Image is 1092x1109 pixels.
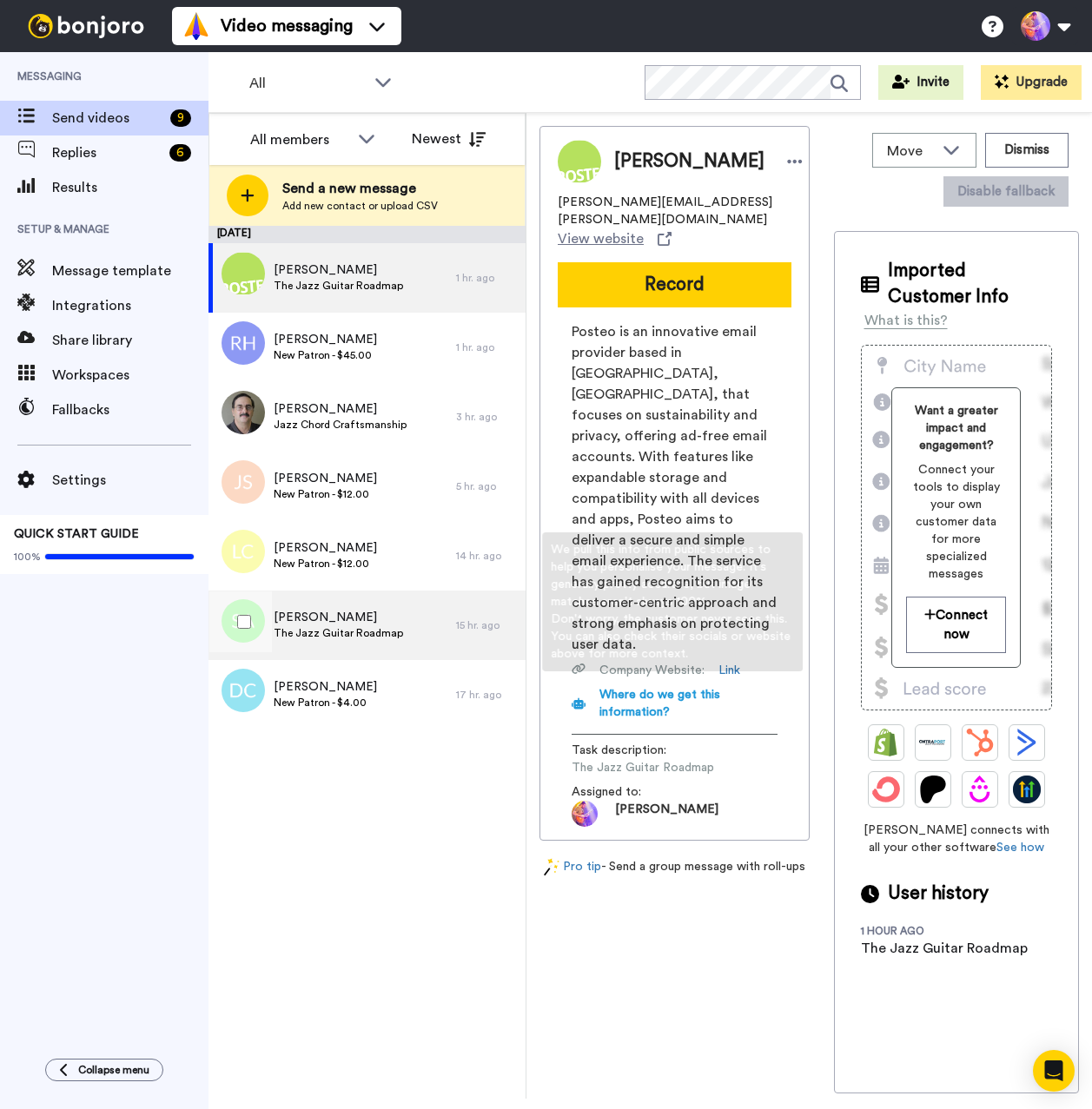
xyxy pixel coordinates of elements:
span: Integrations [52,295,208,316]
div: 14 hr. ago [456,549,517,563]
div: 6 [169,144,191,162]
img: dc.png [222,669,265,712]
img: js.png [222,460,265,504]
span: Jazz Chord Craftsmanship [274,418,407,432]
button: Dismiss [985,133,1069,168]
img: GoHighLevel [1013,776,1041,803]
span: Results [52,177,208,198]
img: 8de251b7-242b-471b-aa98-855c4c409c97.png [222,252,265,295]
span: View website [558,228,644,249]
div: We pull this info from public sources to help you personalise your message. It's generally pretty... [551,541,794,663]
img: ConvertKit [872,776,900,803]
span: Replies [52,142,162,163]
span: Video messaging [221,14,353,38]
span: User history [888,881,989,907]
div: 1 hour ago [861,924,974,938]
img: bj-logo-header-white.svg [21,14,151,38]
div: 1 hr. ago [456,340,517,354]
span: The Jazz Guitar Roadmap [274,626,403,640]
span: The Jazz Guitar Roadmap [572,759,737,776]
div: 1 hr. ago [456,271,517,285]
button: Upgrade [981,65,1082,100]
a: See how [996,842,1044,854]
span: [PERSON_NAME] [274,261,403,279]
img: ActiveCampaign [1013,729,1041,756]
img: photo.jpg [572,801,598,827]
img: Ontraport [919,729,947,756]
span: [PERSON_NAME] [274,678,377,696]
div: All members [250,129,349,150]
div: 5 hr. ago [456,479,517,493]
span: Connect your tools to display your own customer data for more specialized messages [906,461,1006,583]
span: Share library [52,330,208,351]
a: View website [558,228,672,249]
div: 17 hr. ago [456,688,517,702]
span: [PERSON_NAME] [274,539,377,557]
span: 100% [14,550,41,564]
span: Imported Customer Info [888,258,1053,310]
span: [PERSON_NAME] [615,801,718,827]
span: [PERSON_NAME][EMAIL_ADDRESS][PERSON_NAME][DOMAIN_NAME] [558,194,791,228]
div: - Send a group message with roll-ups [539,858,810,876]
span: Message template [52,261,208,281]
span: All [249,73,366,94]
img: magic-wand.svg [544,858,559,876]
img: vm-color.svg [182,12,210,40]
div: Open Intercom Messenger [1033,1050,1075,1092]
span: [PERSON_NAME] [274,331,377,348]
div: 15 hr. ago [456,618,517,632]
span: New Patron - $4.00 [274,696,377,710]
img: Patreon [919,776,947,803]
span: [PERSON_NAME] connects with all your other software [861,822,1053,856]
span: Workspaces [52,365,208,386]
img: Image of Anna Fedorova [558,140,601,183]
button: Record [558,262,791,307]
button: Disable fallback [943,176,1069,207]
span: Send a new message [282,178,438,199]
img: Shopify [872,729,900,756]
span: Settings [52,470,208,491]
img: Hubspot [966,729,994,756]
span: Posteo is an innovative email provider based in [GEOGRAPHIC_DATA], [GEOGRAPHIC_DATA], that focuse... [572,321,778,655]
span: Task description : [572,742,693,759]
button: Connect now [906,597,1006,653]
div: 9 [170,109,191,127]
button: Newest [399,122,499,156]
span: Where do we get this information? [599,689,720,718]
img: rh.png [222,321,265,365]
span: [PERSON_NAME] [274,609,403,626]
span: [PERSON_NAME] [274,470,377,487]
span: New Patron - $45.00 [274,348,377,362]
a: Pro tip [544,858,601,876]
div: [DATE] [208,226,526,243]
span: New Patron - $12.00 [274,557,377,571]
span: Send videos [52,108,163,129]
span: QUICK START GUIDE [14,528,139,540]
span: Want a greater impact and engagement? [906,402,1006,454]
img: lc.png [222,530,265,573]
img: Drip [966,776,994,803]
span: Move [887,141,934,162]
img: 5dd51e38-6e88-4955-94f9-1d5823b998eb.jpg [222,391,265,434]
button: Invite [878,65,963,100]
div: What is this? [864,310,948,331]
div: The Jazz Guitar Roadmap [861,938,1028,959]
span: The Jazz Guitar Roadmap [274,279,403,293]
span: Add new contact or upload CSV [282,199,438,213]
span: [PERSON_NAME] [614,149,764,175]
span: [PERSON_NAME] [274,400,407,418]
span: Assigned to: [572,783,693,801]
span: New Patron - $12.00 [274,487,377,501]
button: Collapse menu [45,1059,163,1081]
span: Collapse menu [78,1063,149,1077]
span: Fallbacks [52,399,208,420]
div: 3 hr. ago [456,410,517,424]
